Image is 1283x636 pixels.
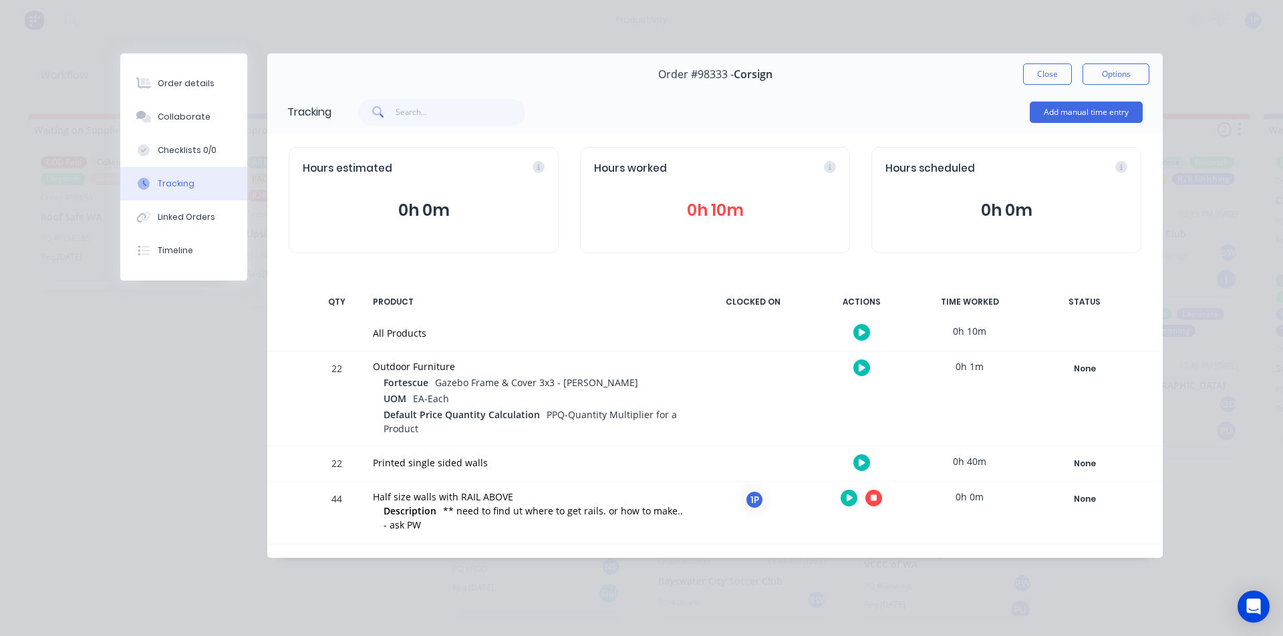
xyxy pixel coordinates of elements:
span: UOM [384,391,406,406]
span: Corsign [734,68,772,81]
div: STATUS [1028,288,1141,316]
span: Description [384,504,436,518]
button: Collaborate [120,100,247,134]
div: Tracking [287,104,331,120]
button: Order details [120,67,247,100]
div: Printed single sided walls [373,456,687,470]
div: Collaborate [158,111,210,123]
div: None [1036,360,1133,377]
span: Default Price Quantity Calculation [384,408,540,422]
div: PRODUCT [365,288,695,316]
span: Fortescue [384,375,428,389]
div: None [1036,455,1133,472]
div: 0h 0m [919,482,1020,512]
div: QTY [317,288,357,316]
button: Options [1083,63,1149,85]
button: 0h 0m [885,198,1127,223]
span: Hours worked [594,161,667,176]
div: 22 [317,448,357,481]
div: 22 [317,353,357,446]
span: EA-Each [413,392,449,405]
div: 0h 10m [919,316,1020,346]
div: 0h 1m [919,351,1020,381]
span: Hours estimated [303,161,392,176]
span: Gazebo Frame & Cover 3x3 - [PERSON_NAME] [435,376,638,389]
div: Open Intercom Messenger [1238,591,1270,623]
div: 44 [317,484,357,544]
div: Checklists 0/0 [158,144,217,156]
button: None [1036,359,1133,378]
div: Linked Orders [158,211,215,223]
div: 1P [744,490,764,510]
button: 0h 0m [303,198,545,223]
button: Timeline [120,234,247,267]
div: Tracking [158,178,194,190]
span: Hours scheduled [885,161,975,176]
div: All Products [373,326,687,340]
div: Outdoor Furniture [373,359,687,373]
div: ACTIONS [811,288,911,316]
button: 0h 10m [594,198,836,223]
button: None [1036,490,1133,508]
div: 0h 40m [919,446,1020,476]
button: Linked Orders [120,200,247,234]
div: Half size walls with RAIL ABOVE [373,490,687,504]
button: Add manual time entry [1030,102,1143,123]
span: PPQ-Quantity Multiplier for a Product [384,408,677,435]
div: Timeline [158,245,193,257]
span: Order #98333 - [658,68,734,81]
button: None [1036,454,1133,473]
span: ** need to find ut where to get rails. or how to make.. - ask PW [384,504,683,531]
button: Tracking [120,167,247,200]
button: Checklists 0/0 [120,134,247,167]
div: Order details [158,77,215,90]
div: CLOCKED ON [703,288,803,316]
button: Close [1023,63,1072,85]
div: TIME WORKED [919,288,1020,316]
input: Search... [396,99,526,126]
